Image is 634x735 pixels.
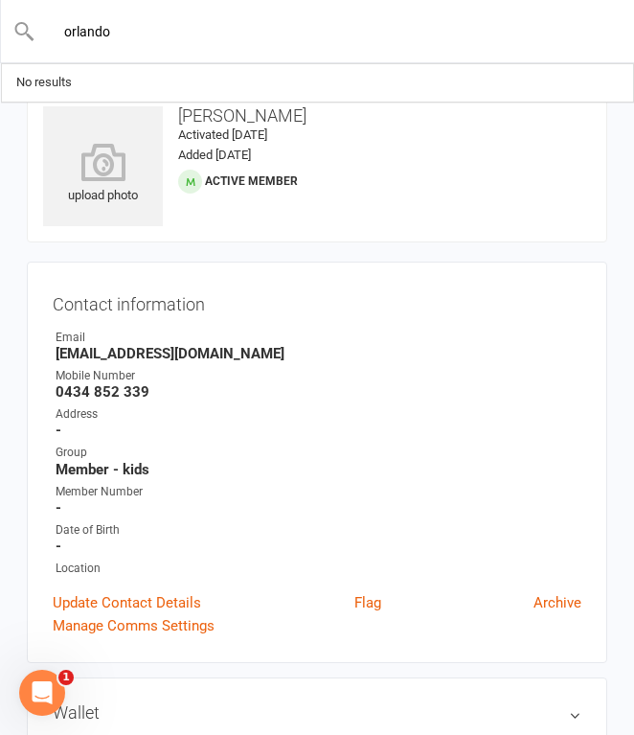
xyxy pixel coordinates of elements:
[53,703,581,723] h3: Wallet
[56,461,581,478] strong: Member - kids
[56,483,581,501] div: Member Number
[178,127,267,142] time: Activated [DATE]
[205,174,298,188] span: Active member
[178,148,251,162] time: Added [DATE]
[56,405,581,424] div: Address
[11,69,78,97] div: No results
[53,614,215,637] a: Manage Comms Settings
[56,329,581,347] div: Email
[53,591,201,614] a: Update Contact Details
[56,538,581,555] strong: -
[354,591,381,614] a: Flag
[43,106,591,126] h3: [PERSON_NAME]
[56,383,581,401] strong: 0434 852 339
[56,521,581,540] div: Date of Birth
[533,591,581,614] a: Archive
[56,444,581,462] div: Group
[56,499,581,517] strong: -
[43,143,163,206] div: upload photo
[19,670,65,716] iframe: Intercom live chat
[58,670,74,685] span: 1
[56,422,581,439] strong: -
[56,345,581,362] strong: [EMAIL_ADDRESS][DOMAIN_NAME]
[56,367,581,385] div: Mobile Number
[35,18,600,45] input: Search...
[53,287,581,314] h3: Contact information
[56,560,581,578] div: Location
